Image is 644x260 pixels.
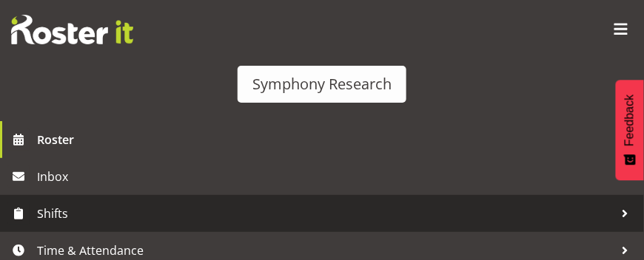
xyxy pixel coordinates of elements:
[37,202,614,225] span: Shifts
[37,165,637,188] span: Inbox
[37,129,637,151] span: Roster
[11,15,133,44] img: Rosterit website logo
[616,80,644,180] button: Feedback - Show survey
[623,95,637,146] span: Feedback
[252,73,392,95] div: Symphony Research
